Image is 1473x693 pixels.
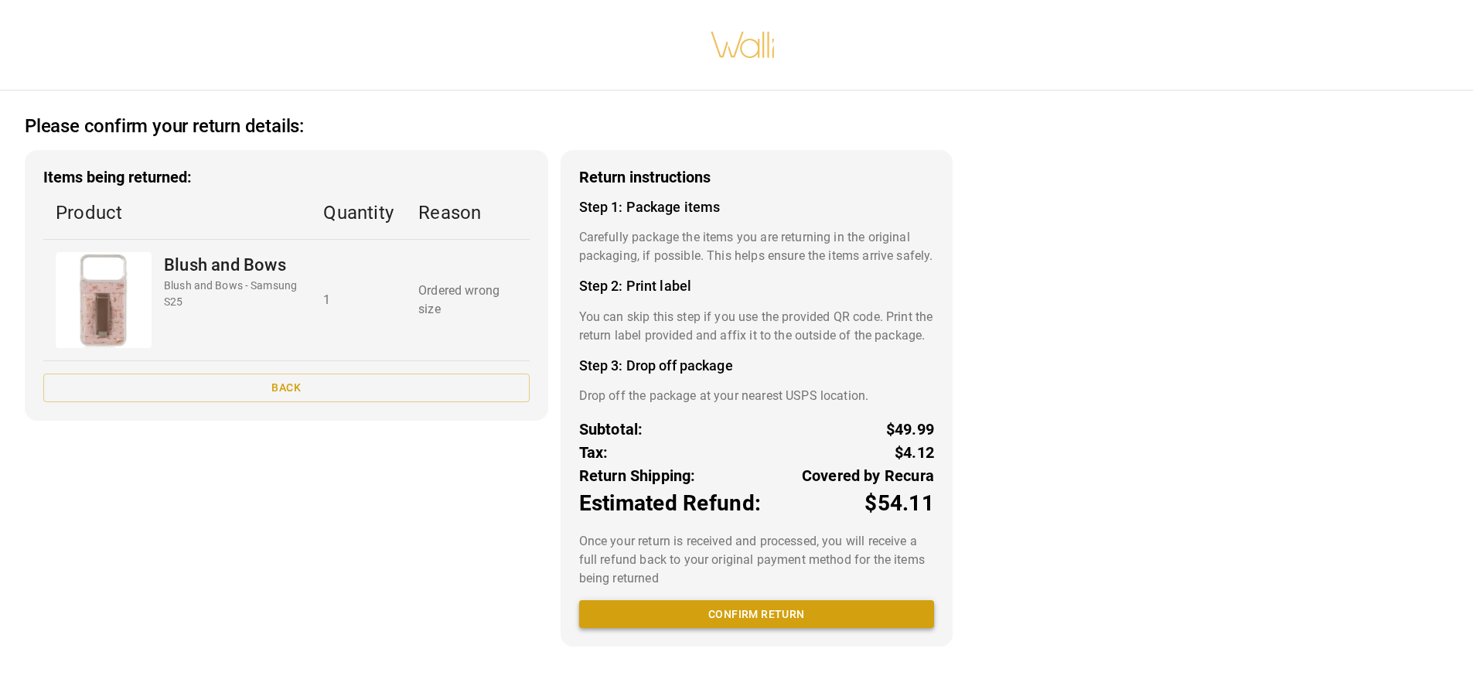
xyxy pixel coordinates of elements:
p: $54.11 [864,487,934,520]
p: Return Shipping: [579,464,696,487]
p: Ordered wrong size [418,282,517,319]
p: Covered by Recura [802,464,934,487]
p: Blush and Bows [164,252,298,278]
p: Product [56,199,298,227]
p: Drop off the package at your nearest USPS location. [579,387,934,405]
p: Quantity [323,199,394,227]
p: Reason [418,199,517,227]
p: Once your return is received and processed, you will receive a full refund back to your original ... [579,532,934,588]
h4: Step 3: Drop off package [579,357,934,374]
p: Blush and Bows - Samsung S25 [164,278,298,310]
p: Carefully package the items you are returning in the original packaging, if possible. This helps ... [579,228,934,265]
p: Estimated Refund: [579,487,761,520]
h4: Step 2: Print label [579,278,934,295]
p: 1 [323,291,394,309]
button: Back [43,374,530,402]
p: Subtotal: [579,418,643,441]
h3: Items being returned: [43,169,530,186]
p: $49.99 [886,418,934,441]
img: walli-inc.myshopify.com [710,12,776,78]
h4: Step 1: Package items [579,199,934,216]
p: $4.12 [895,441,934,464]
h3: Return instructions [579,169,934,186]
p: Tax: [579,441,609,464]
h2: Please confirm your return details: [25,115,304,138]
button: Confirm return [579,600,934,629]
p: You can skip this step if you use the provided QR code. Print the return label provided and affix... [579,308,934,345]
